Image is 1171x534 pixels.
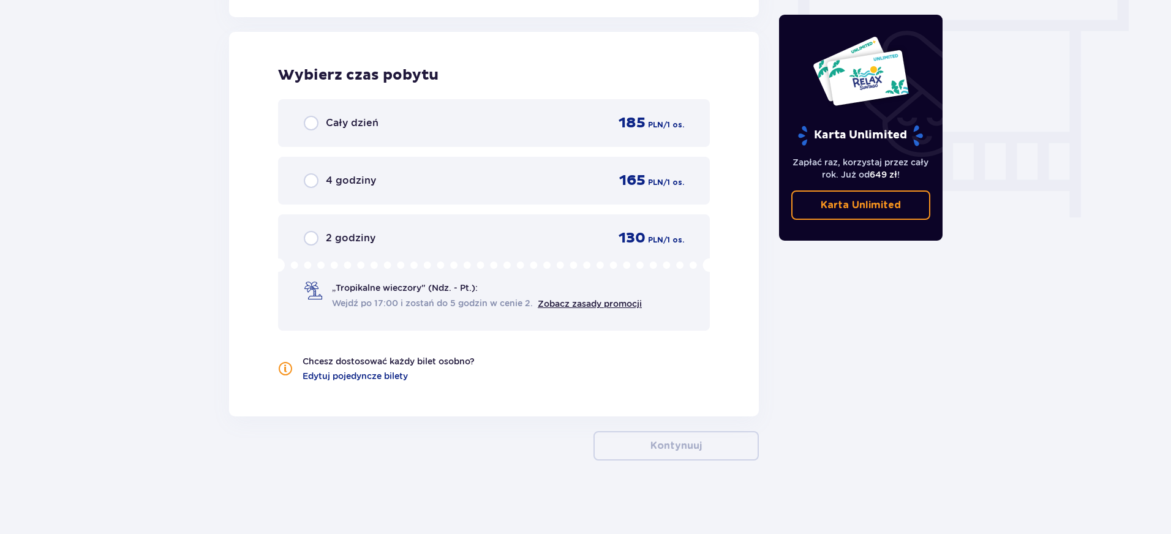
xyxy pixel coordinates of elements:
a: Edytuj pojedyncze bilety [303,370,408,382]
p: „Tropikalne wieczory" (Ndz. - Pt.): [332,282,478,294]
p: 130 [619,229,646,247]
p: Cały dzień [326,116,378,130]
p: Kontynuuj [650,439,702,453]
button: Kontynuuj [593,431,759,461]
p: Chcesz dostosować każdy bilet osobno? [303,355,475,367]
span: 649 zł [870,170,897,179]
p: 2 godziny [326,231,375,245]
p: Karta Unlimited [821,198,901,212]
p: 185 [619,114,646,132]
p: / 1 os. [663,235,684,246]
span: Wejdź po 17:00 i zostań do 5 godzin w cenie 2. [332,297,533,309]
p: 165 [619,171,646,190]
p: / 1 os. [663,119,684,130]
p: PLN [648,235,663,246]
p: Karta Unlimited [797,125,924,146]
a: Zobacz zasady promocji [538,299,642,309]
p: Zapłać raz, korzystaj przez cały rok. Już od ! [791,156,931,181]
p: 4 godziny [326,174,376,187]
p: PLN [648,177,663,188]
p: PLN [648,119,663,130]
p: Wybierz czas pobytu [278,66,710,85]
p: / 1 os. [663,177,684,188]
a: Karta Unlimited [791,190,931,220]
